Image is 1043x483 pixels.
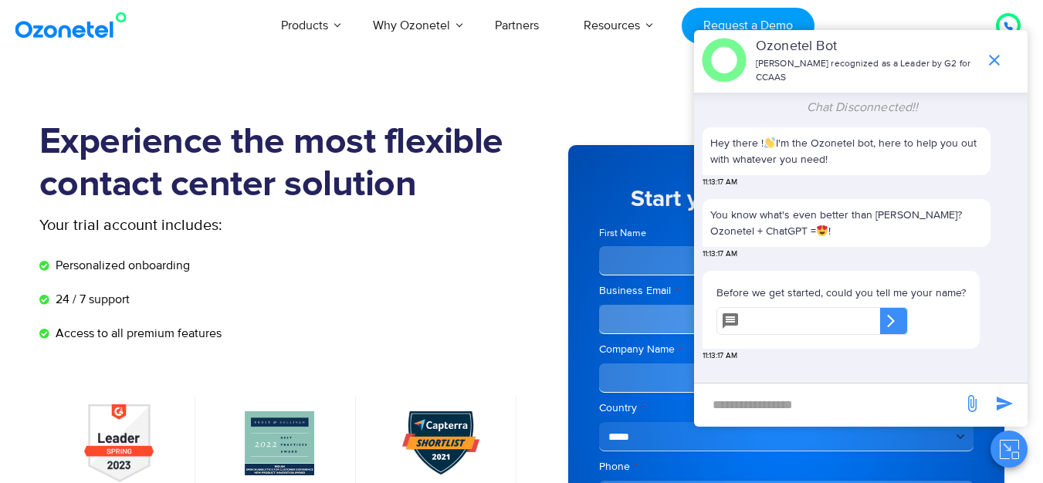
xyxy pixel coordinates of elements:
[710,135,983,167] p: Hey there ! I'm the Ozonetel bot, here to help you out with whatever you need!
[702,38,747,83] img: header
[756,36,977,57] p: Ozonetel Bot
[599,459,974,475] label: Phone
[52,290,130,309] span: 24 / 7 support
[989,388,1020,419] span: send message
[703,177,737,188] span: 11:13:17 AM
[756,57,977,85] p: [PERSON_NAME] recognized as a Leader by G2 for CCAAS
[599,187,974,211] h5: Start your 7 day free trial now
[817,225,828,236] img: 😍
[599,226,782,241] label: First Name
[599,342,974,357] label: Company Name
[716,285,966,301] p: Before we get started, could you tell me your name?
[599,283,974,299] label: Business Email
[710,207,983,239] p: You know what's even better than [PERSON_NAME]? Ozonetel + ChatGPT = !
[52,324,222,343] span: Access to all premium features
[703,350,737,362] span: 11:13:17 AM
[702,391,955,419] div: new-msg-input
[682,8,814,44] a: Request a Demo
[807,100,919,115] span: Chat Disconnected!!
[703,248,737,260] span: 11:13:17 AM
[979,45,1010,76] span: end chat or minimize
[599,400,974,416] label: Country
[39,214,406,237] p: Your trial account includes:
[52,256,190,275] span: Personalized onboarding
[39,121,522,206] h1: Experience the most flexible contact center solution
[991,431,1028,468] button: Close chat
[764,137,775,148] img: 👋
[957,388,987,419] span: send message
